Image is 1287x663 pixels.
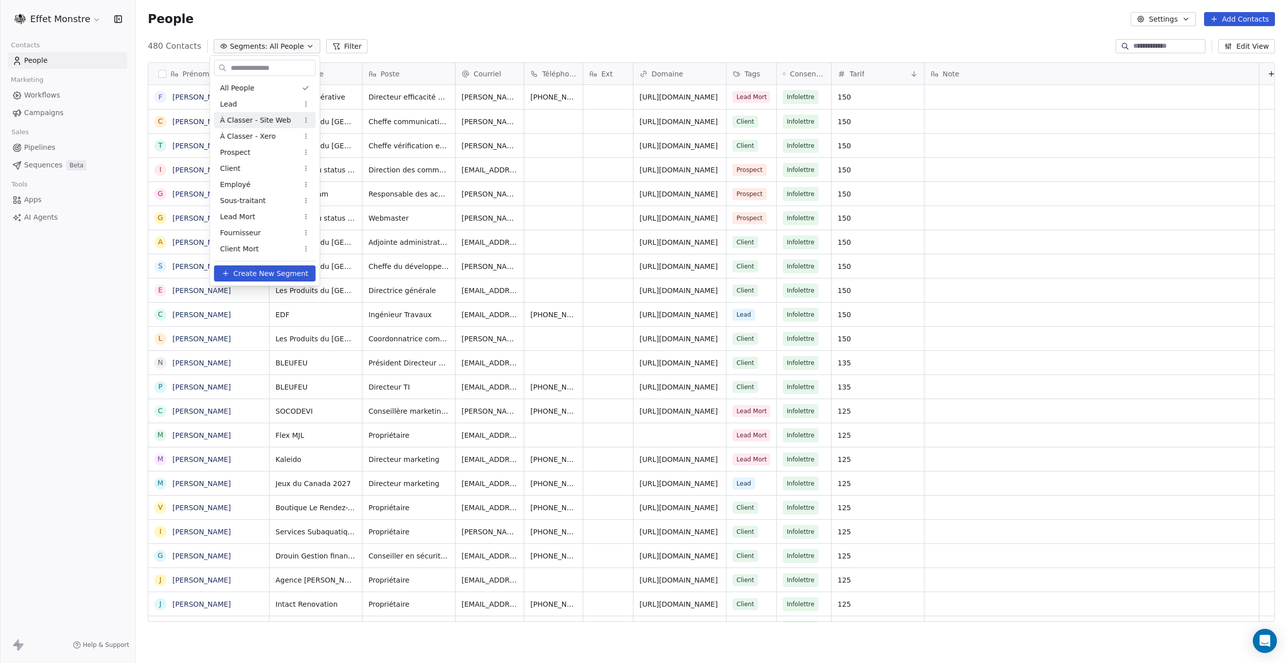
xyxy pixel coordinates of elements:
[220,196,266,206] span: Sous-traitant
[220,228,261,238] span: Fournisseur
[233,268,308,279] span: Create New Segment
[214,80,316,257] div: Suggestions
[220,163,241,174] span: Client
[220,147,250,158] span: Prospect
[220,244,259,254] span: Client Mort
[220,99,237,110] span: Lead
[220,131,276,142] span: À Classer - Xero
[220,212,255,222] span: Lead Mort
[220,83,254,93] span: All People
[214,265,316,281] button: Create New Segment
[220,115,291,126] span: À Classer - Site Web
[220,179,251,190] span: Employé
